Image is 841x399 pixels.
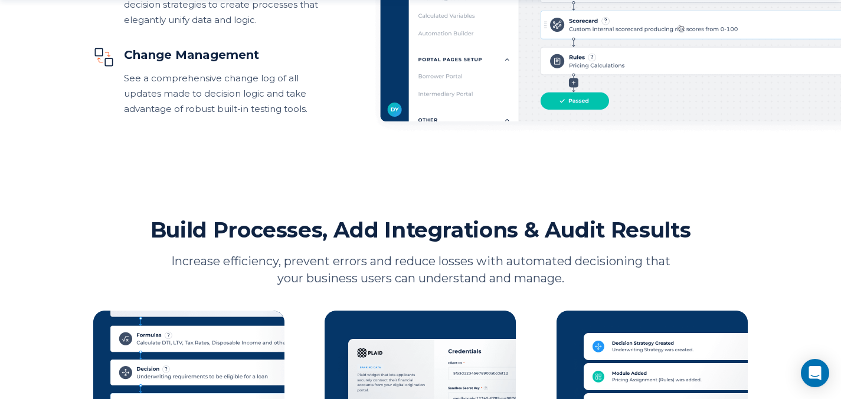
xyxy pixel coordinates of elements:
[150,216,691,243] h2: Build Processes, Add Integrations & Audit Results
[124,71,322,117] div: See a comprehensive change log of all updates made to decision logic and take advantage of robust...
[164,253,678,287] p: Increase efficiency, prevent errors and reduce losses with automated decisioning that your busine...
[124,47,322,64] div: Change Management
[801,359,829,387] div: Open Intercom Messenger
